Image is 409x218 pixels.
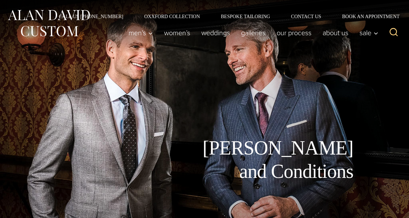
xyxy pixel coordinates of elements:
a: Our Process [271,26,317,40]
span: Sale [360,29,378,36]
a: Contact Us [280,14,332,19]
button: View Search Form [385,24,402,41]
a: Bespoke Tailoring [210,14,280,19]
h1: [PERSON_NAME] and Conditions [196,136,353,183]
span: Men’s [129,29,153,36]
a: Oxxford Collection [134,14,210,19]
nav: Primary Navigation [123,26,382,40]
a: Call Us [PHONE_NUMBER] [48,14,134,19]
img: Alan David Custom [7,8,91,39]
a: Women’s [159,26,196,40]
a: weddings [196,26,236,40]
a: About Us [317,26,354,40]
a: Galleries [236,26,271,40]
a: Book an Appointment [332,14,402,19]
nav: Secondary Navigation [48,14,402,19]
